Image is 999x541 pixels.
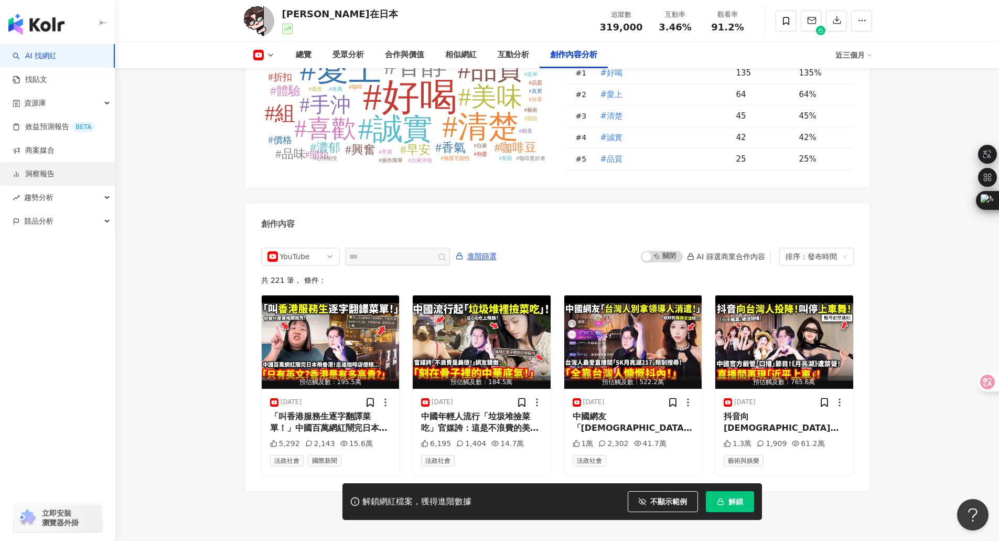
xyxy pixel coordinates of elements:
div: 互動分析 [498,49,529,61]
button: #愛上 [600,84,624,105]
tspan: #手沖 [299,93,351,116]
tspan: #興奮 [345,143,375,156]
td: #誠實 [592,127,728,148]
img: post-image [262,295,400,389]
div: AI 篩選商業合作內容 [687,252,765,261]
span: #好喝 [600,67,623,79]
div: 45% [799,110,843,122]
tspan: #喜歡 [294,115,356,142]
button: 預估觸及數：184.5萬 [413,295,551,389]
span: #品質 [600,153,623,165]
span: 立即安裝 瀏覽器外掛 [42,508,79,527]
div: 42% [799,132,843,143]
img: post-image [413,295,551,389]
button: #清楚 [600,105,624,126]
tspan: #真實 [529,88,542,94]
div: 相似網紅 [445,49,477,61]
div: # 2 [576,89,592,100]
div: 追蹤數 [600,9,643,20]
div: # 3 [576,110,592,122]
div: [DATE] [281,398,302,407]
div: 預估觸及數：195.5萬 [262,376,400,389]
span: 319,000 [600,22,643,33]
div: 總覽 [296,49,311,61]
span: #愛上 [600,89,623,100]
div: 1,404 [456,439,486,449]
div: 合作與價值 [385,49,424,61]
tspan: #香氣 [435,141,466,154]
div: 2,302 [598,439,628,449]
tspan: #咖啡豆 [494,141,536,154]
img: chrome extension [17,510,37,526]
div: YouTube [280,248,314,265]
a: 找貼文 [13,75,47,85]
a: searchAI 找網紅 [13,51,57,61]
span: 3.46% [659,22,691,33]
div: 1,909 [757,439,787,449]
tspan: #優惠 [308,86,321,92]
span: 國際新聞 [308,455,341,466]
tspan: #無限可能性 [441,155,469,161]
div: 41.7萬 [634,439,667,449]
tspan: #濃郁 [310,141,340,154]
button: 預估觸及數：522.2萬 [564,295,702,389]
div: 135% [799,67,843,79]
span: 資源庫 [24,91,46,115]
tspan: #精美 [519,128,532,134]
div: 5,292 [270,439,300,449]
div: # 5 [576,153,592,165]
tspan: #熱愛 [474,151,487,157]
tspan: #自家 [474,143,487,148]
img: KOL Avatar [243,5,274,37]
div: 25 [736,153,791,165]
tspan: #愛上 [299,51,381,87]
div: 135 [736,67,791,79]
div: [DATE] [432,398,453,407]
span: rise [13,194,20,201]
tspan: #體驗 [270,84,300,98]
tspan: #分享 [529,97,542,102]
td: 42% [791,127,854,148]
span: 藝術與娛樂 [724,455,764,466]
div: 15.6萬 [340,439,373,449]
div: 共 221 筆 ， 條件： [261,276,854,284]
div: 1.3萬 [724,439,751,449]
tspan: #早晨 [379,149,392,155]
span: #清楚 [600,110,623,122]
tspan: #提神 [524,71,537,77]
div: 創作內容 [261,218,295,230]
div: 預估觸及數：522.2萬 [564,376,702,389]
tspan: #自家沖泡 [408,157,432,163]
button: 進階篩選 [455,248,497,264]
img: logo [8,14,65,35]
tspan: #開始 [305,150,328,160]
div: 2,143 [305,439,335,449]
div: # 4 [576,132,592,143]
div: 25% [799,153,843,165]
td: 25% [791,148,854,170]
tspan: #開始 [524,115,537,121]
button: 不顯示範例 [628,491,698,512]
div: 42 [736,132,791,143]
button: 預估觸及數：195.5萬 [262,295,400,389]
img: post-image [564,295,702,389]
tspan: #客觀 [499,155,512,161]
div: 中國年輕人流行「垃圾堆撿菜吃」官媒誇：這是不浪費的美德！ 網友竟驕傲「這才是骨子裡的中華底氣！」[PERSON_NAME]在日本成為這個頻道的會員並獲得福利： [URL][DOMAIN_NAME... [421,411,542,434]
button: #好喝 [600,62,624,83]
button: #誠實 [600,127,624,148]
div: 預估觸及數：184.5萬 [413,376,551,389]
div: 創作內容分析 [550,49,597,61]
button: 解鎖 [706,491,754,512]
td: #好喝 [592,62,728,84]
tspan: #美味 [458,82,522,111]
div: 解鎖網紅檔案，獲得進階數據 [362,496,471,507]
tspan: #咖啡愛好者 [516,155,545,161]
div: [DATE] [583,398,605,407]
div: 6,195 [421,439,451,449]
span: 趨勢分析 [24,186,53,209]
div: 14.7萬 [491,439,524,449]
tspan: #藝術 [524,107,537,113]
img: post-image [715,295,853,389]
td: 64% [791,84,854,105]
div: 64% [799,89,843,100]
